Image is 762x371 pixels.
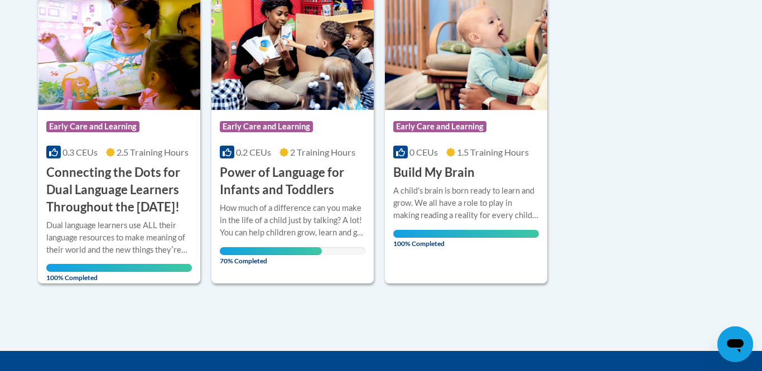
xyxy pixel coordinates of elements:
span: 1.5 Training Hours [457,147,529,157]
span: 2 Training Hours [290,147,355,157]
span: Early Care and Learning [220,121,313,132]
span: 100% Completed [393,230,539,248]
h3: Power of Language for Infants and Toddlers [220,164,365,199]
iframe: Button to launch messaging window [717,326,753,362]
span: 2.5 Training Hours [117,147,189,157]
div: Your progress [220,247,322,255]
span: 0 CEUs [409,147,438,157]
h3: Build My Brain [393,164,475,181]
span: Early Care and Learning [46,121,139,132]
span: 100% Completed [46,264,192,282]
h3: Connecting the Dots for Dual Language Learners Throughout the [DATE]! [46,164,192,215]
span: 0.3 CEUs [62,147,98,157]
div: Dual language learners use ALL their language resources to make meaning of their world and the ne... [46,219,192,256]
div: A child's brain is born ready to learn and grow. We all have a role to play in making reading a r... [393,185,539,221]
span: 0.2 CEUs [236,147,271,157]
div: Your progress [46,264,192,272]
div: Your progress [393,230,539,238]
span: Early Care and Learning [393,121,486,132]
span: 70% Completed [220,247,322,265]
div: How much of a difference can you make in the life of a child just by talking? A lot! You can help... [220,202,365,239]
